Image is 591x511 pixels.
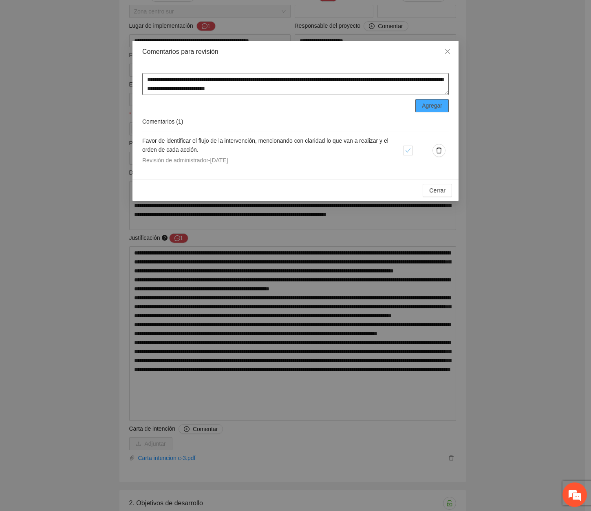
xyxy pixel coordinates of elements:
[42,42,137,52] div: Chatee con nosotros ahora
[134,4,153,24] div: Minimizar ventana de chat en vivo
[423,184,452,197] button: Cerrar
[4,223,155,251] textarea: Escriba su mensaje y pulse “Intro”
[142,47,449,56] div: Comentarios para revisión
[422,101,442,110] span: Agregar
[444,48,451,55] span: close
[432,144,445,157] button: delete
[433,147,445,154] span: delete
[47,109,112,191] span: Estamos en línea.
[437,41,459,63] button: Close
[142,118,183,125] span: Comentarios ( 1 )
[429,186,445,195] span: Cerrar
[404,148,412,153] span: check
[142,157,228,164] span: Revisión de administrador - [DATE]
[142,137,388,153] span: Favor de identificar el flujo de la intervención, mencionando con claridad lo que van a realizar ...
[403,146,413,155] button: check
[415,99,449,112] button: Agregar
